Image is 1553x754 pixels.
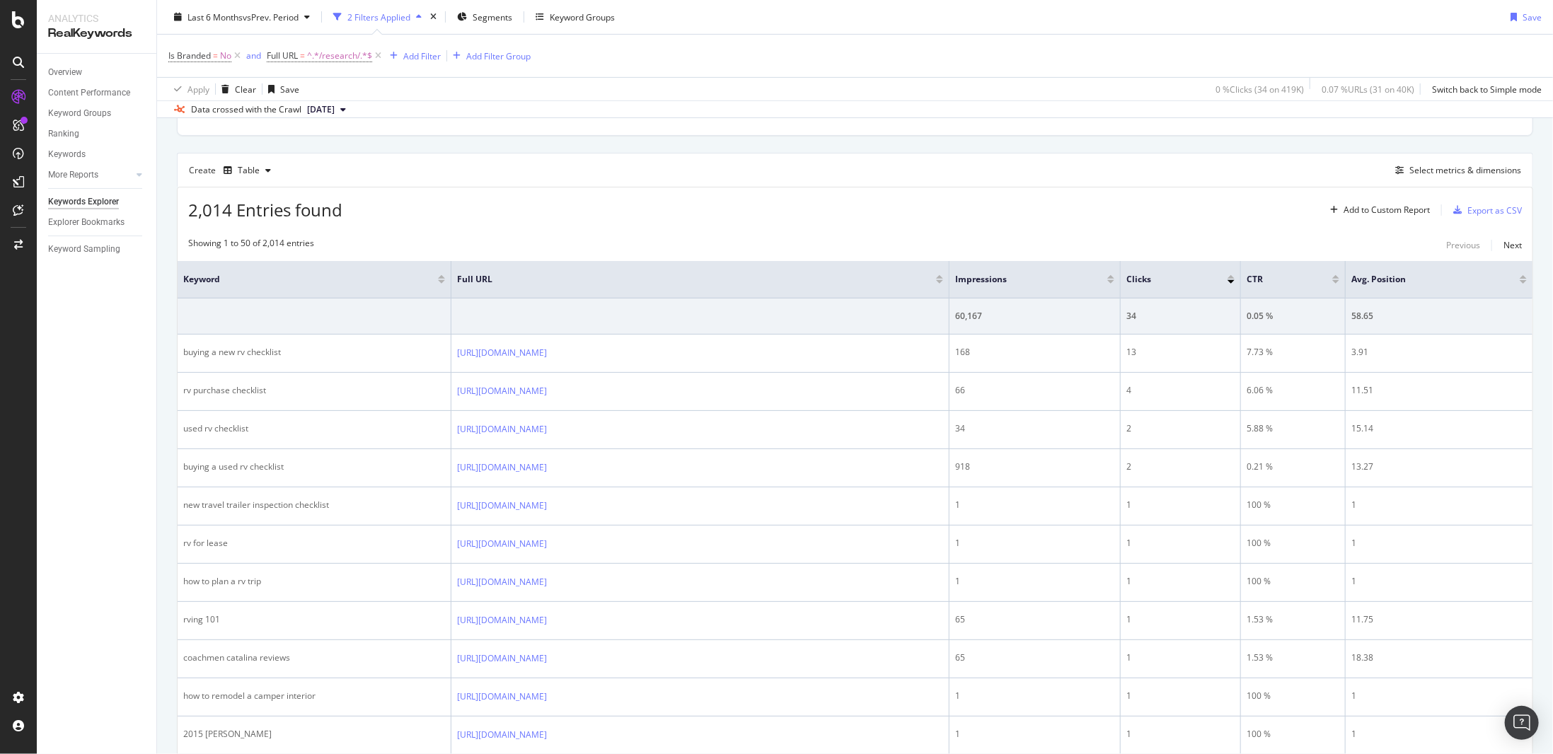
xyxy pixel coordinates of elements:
a: [URL][DOMAIN_NAME] [457,537,547,551]
div: 0.05 % [1247,310,1339,323]
button: [DATE] [301,101,352,118]
div: 100 % [1247,499,1339,511]
div: 11.51 [1351,384,1527,397]
div: Switch back to Simple mode [1432,83,1542,95]
div: 100 % [1247,728,1339,741]
div: Next [1503,239,1522,251]
div: 1 [955,728,1114,741]
div: 1 [955,690,1114,702]
span: Is Branded [168,50,211,62]
span: Clicks [1126,273,1206,286]
div: 1 [955,575,1114,588]
button: Apply [168,78,209,100]
a: [URL][DOMAIN_NAME] [457,690,547,704]
div: how to remodel a camper interior [183,690,445,702]
div: rving 101 [183,613,445,626]
div: coachmen catalina reviews [183,651,445,664]
div: Keyword Groups [550,11,615,23]
div: Add Filter [403,50,441,62]
div: 3.91 [1351,346,1527,359]
div: 1 [1126,651,1235,664]
a: Keywords [48,147,146,162]
div: 5.88 % [1247,422,1339,435]
span: vs Prev. Period [243,11,299,23]
button: 2 Filters Applied [328,6,427,28]
div: 13.27 [1351,460,1527,473]
div: 1 [1351,575,1527,588]
div: Table [238,166,260,175]
div: 13 [1126,346,1235,359]
div: 1 [955,537,1114,550]
span: Full URL [267,50,298,62]
div: Add to Custom Report [1344,206,1430,214]
a: [URL][DOMAIN_NAME] [457,613,547,627]
button: Add to Custom Report [1324,199,1430,221]
button: Save [262,78,299,100]
span: Impressions [955,273,1086,286]
div: 1 [955,499,1114,511]
div: 65 [955,613,1114,626]
div: 2 [1126,422,1235,435]
button: Segments [451,6,518,28]
div: 1 [1351,728,1527,741]
div: Analytics [48,11,145,25]
div: buying a new rv checklist [183,346,445,359]
div: 18.38 [1351,651,1527,664]
span: = [213,50,218,62]
span: Avg. Position [1351,273,1499,286]
a: [URL][DOMAIN_NAME] [457,575,547,589]
button: Clear [216,78,256,100]
div: 0.07 % URLs ( 31 on 40K ) [1322,83,1414,95]
span: Last 6 Months [187,11,243,23]
span: Keyword [183,273,417,286]
div: new travel trailer inspection checklist [183,499,445,511]
span: No [220,46,231,66]
div: 100 % [1247,690,1339,702]
div: Save [1523,11,1542,23]
button: Last 6 MonthsvsPrev. Period [168,6,316,28]
a: More Reports [48,168,132,182]
div: Keywords [48,147,86,162]
div: Previous [1446,239,1480,251]
div: Explorer Bookmarks [48,215,125,230]
span: ^.*/research/.*$ [307,46,372,66]
div: 34 [955,422,1114,435]
div: 1 [1126,690,1235,702]
div: Select metrics & dimensions [1409,164,1521,176]
div: 1.53 % [1247,613,1339,626]
div: 15.14 [1351,422,1527,435]
div: 34 [1126,310,1235,323]
button: and [246,49,261,62]
div: Keyword Sampling [48,242,120,257]
a: Keyword Sampling [48,242,146,257]
div: 1 [1351,499,1527,511]
div: 918 [955,460,1114,473]
div: 0.21 % [1247,460,1339,473]
div: Overview [48,65,82,80]
div: 65 [955,651,1114,664]
span: 2025 Aug. 23rd [307,103,335,116]
button: Export as CSV [1448,199,1522,221]
button: Switch back to Simple mode [1426,78,1542,100]
div: RealKeywords [48,25,145,42]
div: and [246,50,261,62]
a: [URL][DOMAIN_NAME] [457,384,547,398]
div: 100 % [1247,575,1339,588]
div: used rv checklist [183,422,445,435]
div: 2 [1126,460,1235,473]
span: Full URL [457,273,915,286]
button: Next [1503,237,1522,254]
div: 1 [1126,613,1235,626]
div: 168 [955,346,1114,359]
button: Add Filter Group [447,47,531,64]
a: [URL][DOMAIN_NAME] [457,422,547,436]
a: [URL][DOMAIN_NAME] [457,651,547,666]
div: rv for lease [183,537,445,550]
div: 1 [1126,575,1235,588]
div: Apply [187,83,209,95]
div: how to plan a rv trip [183,575,445,588]
button: Save [1505,6,1542,28]
div: Add Filter Group [466,50,531,62]
div: Open Intercom Messenger [1505,706,1539,740]
div: Keywords Explorer [48,195,119,209]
